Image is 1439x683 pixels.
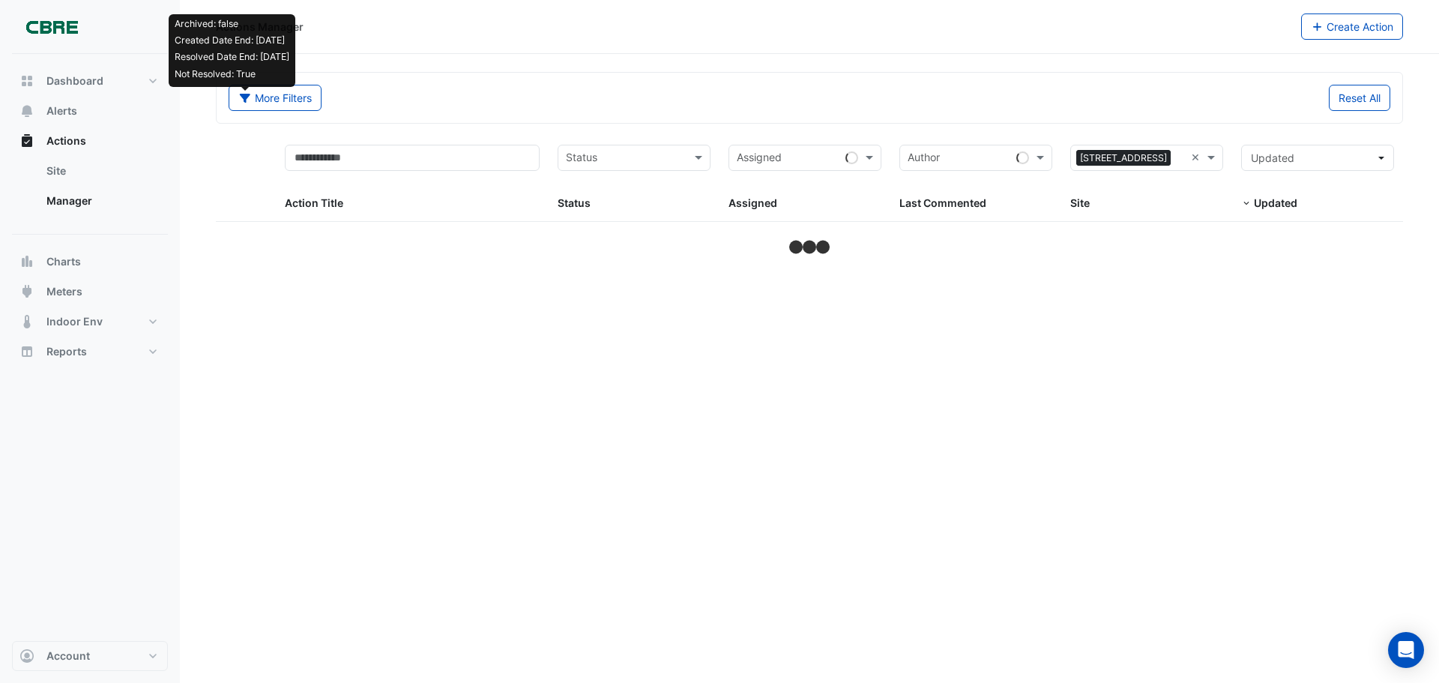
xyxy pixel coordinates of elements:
span: Actions [46,133,86,148]
p: Archived: false [175,17,289,31]
button: Create Action [1301,13,1404,40]
app-icon: Meters [19,284,34,299]
span: Dashboard [46,73,103,88]
span: Indoor Env [46,314,103,329]
button: Archived: falseCreated Date End: [DATE]Resolved Date End: [DATE]Not Resolved: True More Filters [229,85,322,111]
app-icon: Indoor Env [19,314,34,329]
button: Actions [12,126,168,156]
span: [STREET_ADDRESS] [1076,150,1171,166]
app-icon: Reports [19,344,34,359]
a: Manager [34,186,168,216]
button: Alerts [12,96,168,126]
p: Resolved Date End: [DATE] [175,50,289,64]
p: Created Date End: [DATE] [175,34,289,47]
button: Meters [12,277,168,307]
img: Company Logo [18,12,85,42]
span: Action Title [285,196,343,209]
span: Status [558,196,591,209]
span: Account [46,649,90,664]
button: Indoor Env [12,307,168,337]
button: Account [12,641,168,671]
span: Last Commented [899,196,986,209]
button: Reset All [1329,85,1390,111]
span: Charts [46,254,81,269]
a: Site [34,156,168,186]
p: Not Resolved: True [175,67,289,81]
button: Updated [1241,145,1394,171]
span: Site [1070,196,1090,209]
app-icon: Actions [19,133,34,148]
app-icon: Charts [19,254,34,269]
button: Dashboard [12,66,168,96]
span: Meters [46,284,82,299]
app-icon: Dashboard [19,73,34,88]
span: Updated [1254,196,1297,209]
span: Reports [46,344,87,359]
span: Updated [1251,151,1294,164]
span: Clear [1191,149,1204,166]
span: Assigned [728,196,777,209]
div: Open Intercom Messenger [1388,632,1424,668]
button: Charts [12,247,168,277]
div: Actions [12,156,168,222]
app-icon: Alerts [19,103,34,118]
button: Reports [12,337,168,367]
span: Alerts [46,103,77,118]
